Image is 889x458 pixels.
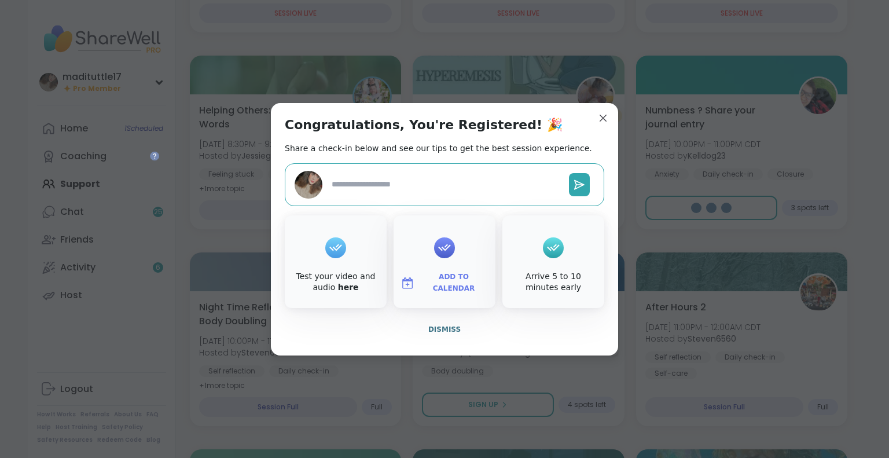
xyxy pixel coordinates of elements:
[285,142,592,154] h2: Share a check-in below and see our tips to get the best session experience.
[295,171,322,199] img: madituttle17
[419,272,488,294] span: Add to Calendar
[396,271,493,295] button: Add to Calendar
[285,117,563,133] h1: Congratulations, You're Registered! 🎉
[338,283,359,292] a: here
[150,151,159,160] iframe: Spotlight
[505,271,602,294] div: Arrive 5 to 10 minutes early
[428,325,461,334] span: Dismiss
[401,276,414,290] img: ShareWell Logomark
[287,271,384,294] div: Test your video and audio
[285,317,604,342] button: Dismiss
